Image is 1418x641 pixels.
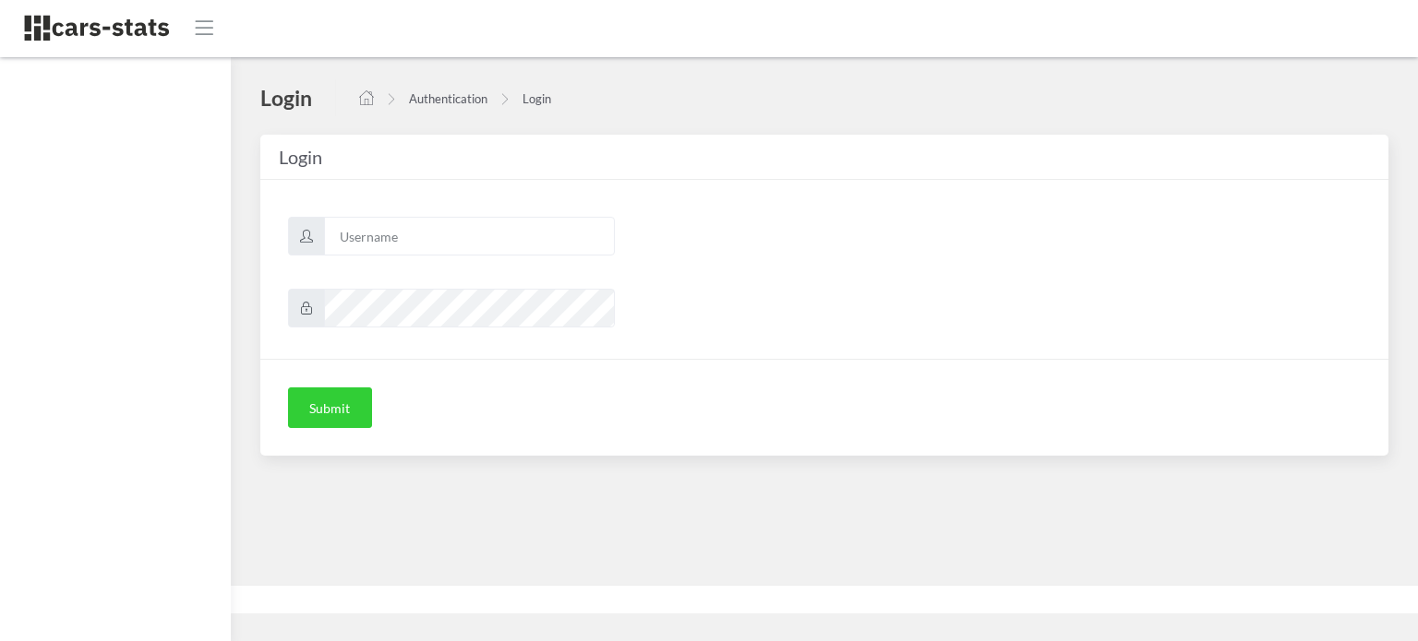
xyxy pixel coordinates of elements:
button: Submit [288,387,372,428]
h4: Login [260,84,312,112]
a: Login [523,91,551,106]
a: Authentication [409,91,487,106]
span: Login [279,146,322,168]
input: Username [324,217,615,255]
img: navbar brand [23,14,171,42]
